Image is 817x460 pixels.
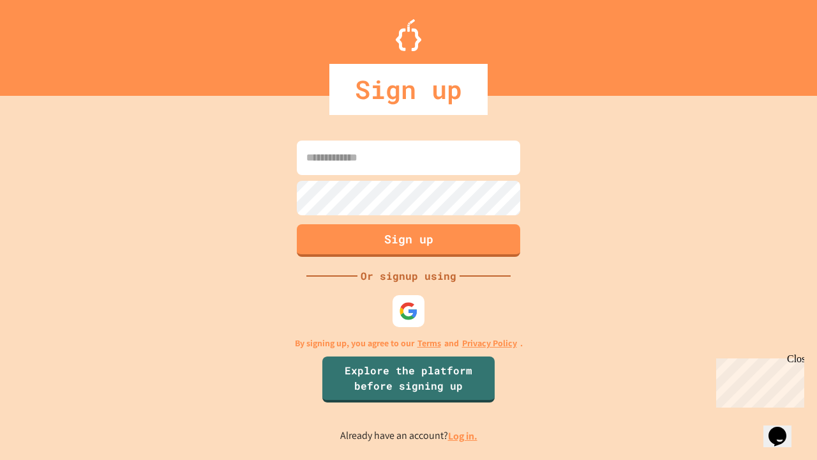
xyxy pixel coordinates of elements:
[297,224,520,257] button: Sign up
[711,353,804,408] iframe: chat widget
[396,19,421,51] img: Logo.svg
[417,337,441,350] a: Terms
[340,428,477,444] p: Already have an account?
[462,337,517,350] a: Privacy Policy
[763,409,804,447] iframe: chat widget
[295,337,523,350] p: By signing up, you agree to our and .
[329,64,488,115] div: Sign up
[357,268,460,284] div: Or signup using
[322,356,495,402] a: Explore the platform before signing up
[448,429,477,443] a: Log in.
[5,5,88,81] div: Chat with us now!Close
[399,302,418,321] img: google-icon.svg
